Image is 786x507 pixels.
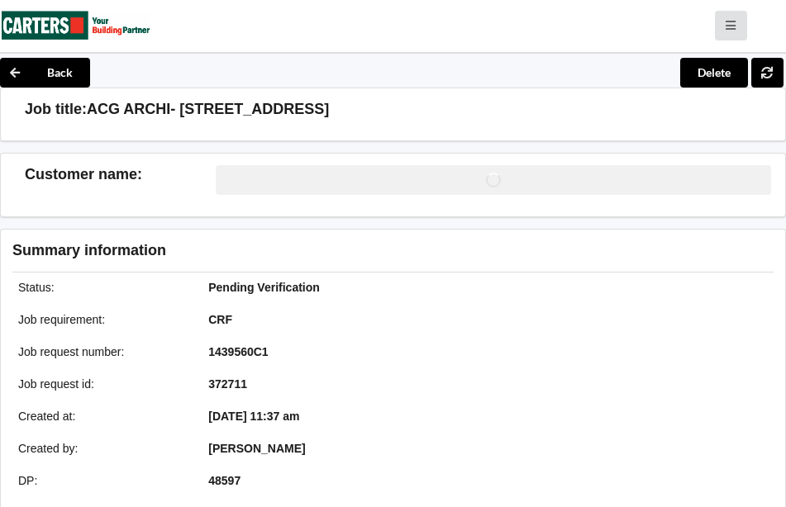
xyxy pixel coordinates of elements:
button: Delete [680,58,748,88]
h3: Summary information [12,241,578,260]
h3: Customer name : [25,165,216,184]
b: Pending Verification [208,281,320,294]
div: Created at : [7,408,197,424]
div: Created by : [7,440,197,457]
div: DP : [7,472,197,489]
h3: ACG ARCHI- [STREET_ADDRESS] [87,100,329,119]
b: [DATE] 11:37 am [208,410,299,423]
div: Job requirement : [7,311,197,328]
b: CRF [208,313,232,326]
b: 48597 [208,474,241,487]
h3: Job title: [25,100,87,119]
div: Job request number : [7,344,197,360]
b: [PERSON_NAME] [208,442,305,455]
b: 372711 [208,377,247,391]
div: Status : [7,279,197,296]
b: 1439560C1 [208,345,268,358]
div: Job request id : [7,376,197,392]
